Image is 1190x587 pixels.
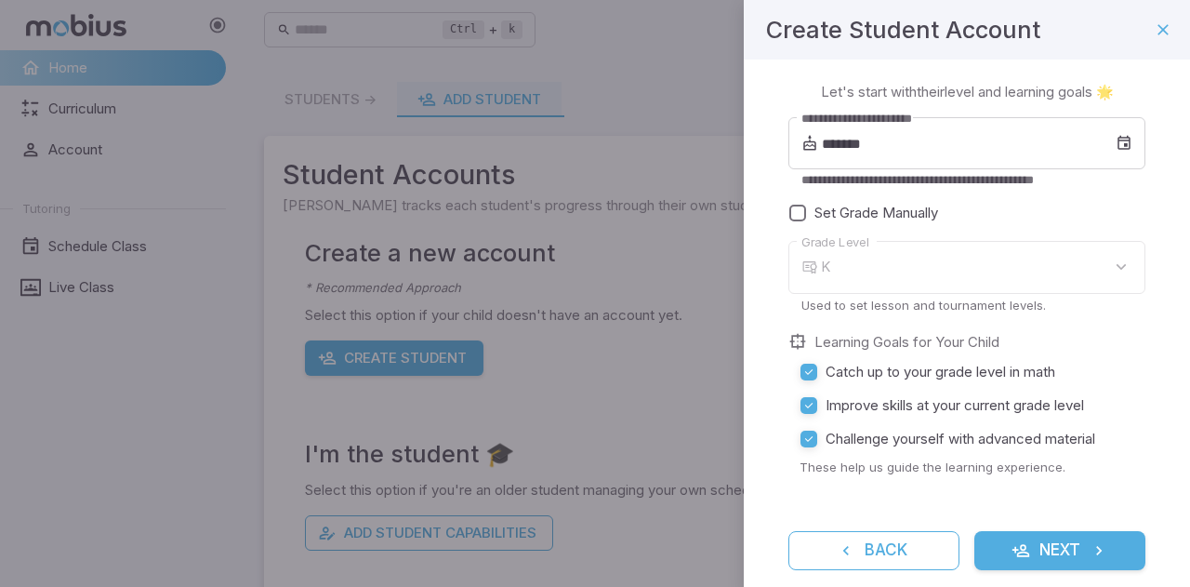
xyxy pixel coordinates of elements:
[826,429,1095,449] span: Challenge yourself with advanced material
[801,233,869,251] label: Grade Level
[826,362,1055,382] span: Catch up to your grade level in math
[821,82,1114,102] p: Let's start with their level and learning goals 🌟
[826,395,1084,416] span: Improve skills at your current grade level
[800,459,1145,475] p: These help us guide the learning experience.
[974,531,1145,570] button: Next
[801,297,1132,314] p: Used to set lesson and tournament levels.
[814,203,938,223] span: Set Grade Manually
[788,531,959,570] button: Back
[766,11,1040,48] h4: Create Student Account
[814,332,999,353] label: Learning Goals for Your Child
[821,241,1145,294] div: K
